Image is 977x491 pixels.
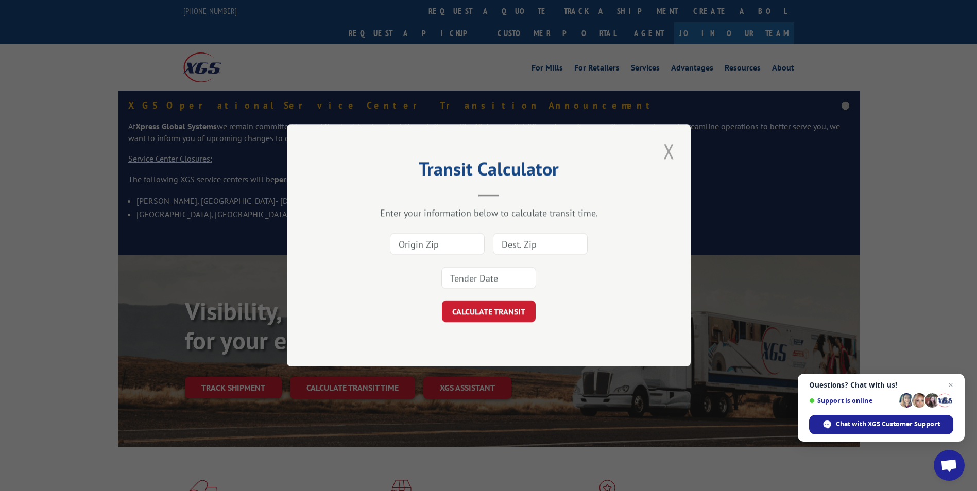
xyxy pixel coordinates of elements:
input: Dest. Zip [493,234,588,255]
span: Chat with XGS Customer Support [836,419,940,429]
input: Tender Date [441,268,536,289]
div: Enter your information below to calculate transit time. [338,207,639,219]
span: Support is online [809,397,896,405]
span: Questions? Chat with us! [809,381,953,389]
button: CALCULATE TRANSIT [442,301,536,323]
button: Close modal [660,137,678,165]
a: Open chat [934,450,965,481]
h2: Transit Calculator [338,162,639,181]
input: Origin Zip [390,234,485,255]
span: Chat with XGS Customer Support [809,415,953,434]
